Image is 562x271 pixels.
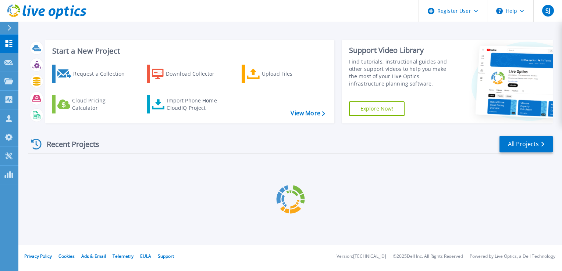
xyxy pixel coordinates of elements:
[158,253,174,259] a: Support
[28,135,109,153] div: Recent Projects
[262,66,321,81] div: Upload Files
[52,65,134,83] a: Request a Collection
[52,95,134,113] a: Cloud Pricing Calculator
[349,58,455,87] div: Find tutorials, instructional guides and other support videos to help you make the most of your L...
[337,254,386,259] li: Version: [TECHNICAL_ID]
[166,66,225,81] div: Download Collector
[167,97,224,112] div: Import Phone Home CloudIQ Project
[52,47,325,55] h3: Start a New Project
[81,253,106,259] a: Ads & Email
[499,136,553,152] a: All Projects
[73,66,132,81] div: Request a Collection
[545,8,550,14] span: SJ
[349,46,455,55] div: Support Video Library
[58,253,75,259] a: Cookies
[24,253,52,259] a: Privacy Policy
[72,97,131,112] div: Cloud Pricing Calculator
[291,110,325,117] a: View More
[140,253,151,259] a: EULA
[147,65,229,83] a: Download Collector
[470,254,555,259] li: Powered by Live Optics, a Dell Technology
[113,253,134,259] a: Telemetry
[349,101,405,116] a: Explore Now!
[242,65,324,83] a: Upload Files
[393,254,463,259] li: © 2025 Dell Inc. All Rights Reserved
